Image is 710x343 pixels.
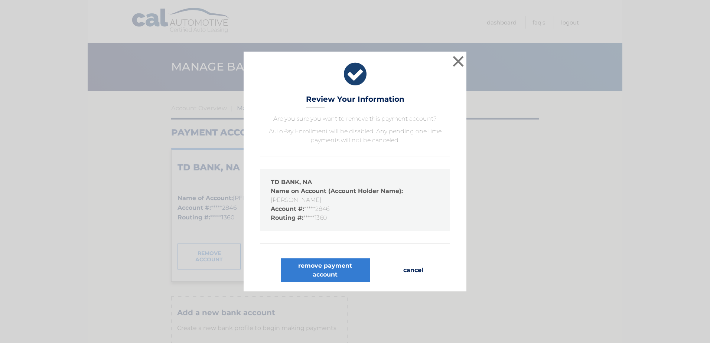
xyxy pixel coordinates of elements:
[271,205,304,212] strong: Account #:
[260,114,450,123] p: Are you sure you want to remove this payment account?
[281,258,370,282] button: remove payment account
[271,179,312,186] strong: TD BANK, NA
[306,95,404,108] h3: Review Your Information
[271,187,403,195] strong: Name on Account (Account Holder Name):
[271,214,303,221] strong: Routing #:
[271,187,439,205] li: [PERSON_NAME]
[397,258,429,282] button: cancel
[451,54,466,69] button: ×
[260,127,450,145] p: AutoPay Enrollment will be disabled. Any pending one time payments will not be canceled.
